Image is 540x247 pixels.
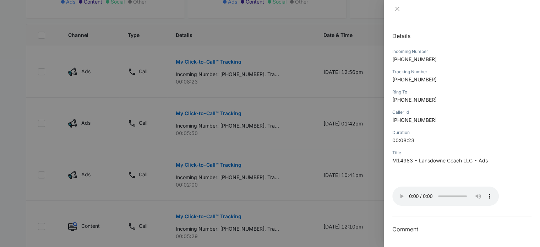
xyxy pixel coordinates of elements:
[392,76,437,82] span: [PHONE_NUMBER]
[392,225,531,233] h3: Comment
[392,129,531,136] div: Duration
[392,109,531,116] div: Caller Id
[392,69,531,75] div: Tracking Number
[392,187,499,206] audio: Your browser does not support the audio tag.
[392,89,531,95] div: Ring To
[392,157,488,163] span: M14983 - Lansdowne Coach LLC - Ads
[392,137,414,143] span: 00:08:23
[392,32,531,40] h2: Details
[392,117,437,123] span: [PHONE_NUMBER]
[392,56,437,62] span: [PHONE_NUMBER]
[394,6,400,12] span: close
[392,97,437,103] span: [PHONE_NUMBER]
[392,6,402,12] button: Close
[392,48,531,55] div: Incoming Number
[392,150,531,156] div: Title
